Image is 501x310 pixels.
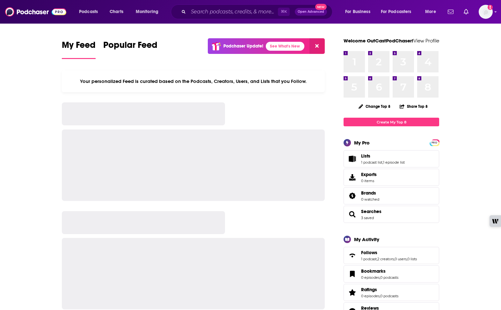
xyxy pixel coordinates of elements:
[479,5,493,19] span: Logged in as OutCastPodChaser
[361,257,377,261] a: 1 podcast
[79,7,98,16] span: Podcasts
[344,169,439,186] a: Exports
[361,268,398,274] a: Bookmarks
[346,288,359,297] a: Ratings
[361,190,379,196] a: Brands
[110,7,123,16] span: Charts
[479,5,493,19] img: User Profile
[295,8,327,16] button: Open AdvancedNew
[377,257,394,261] a: 2 creators
[177,4,338,19] div: Search podcasts, credits, & more...
[479,5,493,19] button: Show profile menu
[407,257,417,261] a: 0 lists
[380,294,398,298] a: 0 podcasts
[344,118,439,126] a: Create My Top 8
[105,7,127,17] a: Charts
[421,7,444,17] button: open menu
[381,7,411,16] span: For Podcasters
[361,190,376,196] span: Brands
[344,38,413,44] a: Welcome OutCastPodChaser!
[344,150,439,167] span: Lists
[62,40,96,59] a: My Feed
[431,140,438,145] a: PRO
[361,287,377,292] span: Ratings
[354,236,379,242] div: My Activity
[361,179,377,183] span: 0 items
[345,7,370,16] span: For Business
[380,275,380,280] span: ,
[394,257,395,261] span: ,
[103,40,157,59] a: Popular Feed
[346,191,359,200] a: Brands
[346,251,359,260] a: Follows
[361,197,379,202] a: 0 watched
[75,7,106,17] button: open menu
[377,7,421,17] button: open menu
[488,5,493,10] svg: Add a profile image
[266,42,304,51] a: See What's New
[425,7,436,16] span: More
[298,10,324,13] span: Open Advanced
[223,43,263,49] p: Podchaser Update!
[361,250,377,255] span: Follows
[5,6,66,18] img: Podchaser - Follow, Share and Rate Podcasts
[136,7,158,16] span: Monitoring
[361,160,382,165] a: 1 podcast list
[103,40,157,54] span: Popular Feed
[361,216,374,220] a: 3 saved
[315,4,327,10] span: New
[361,172,377,177] span: Exports
[346,173,359,182] span: Exports
[380,294,380,298] span: ,
[399,100,428,113] button: Share Top 8
[380,275,398,280] a: 0 podcasts
[407,257,407,261] span: ,
[62,70,325,92] div: Your personalized Feed is curated based on the Podcasts, Creators, Users, and Lists that you Follow.
[354,140,370,146] div: My Pro
[377,257,377,261] span: ,
[278,8,290,16] span: ⌘ K
[344,247,439,264] span: Follows
[361,153,370,159] span: Lists
[461,6,471,17] a: Show notifications dropdown
[355,102,394,110] button: Change Top 8
[445,6,456,17] a: Show notifications dropdown
[131,7,167,17] button: open menu
[346,154,359,163] a: Lists
[361,287,398,292] a: Ratings
[341,7,378,17] button: open menu
[383,160,405,165] a: 1 episode list
[62,40,96,54] span: My Feed
[413,38,439,44] a: View Profile
[361,209,381,214] a: Searches
[344,265,439,283] span: Bookmarks
[188,7,278,17] input: Search podcasts, credits, & more...
[344,187,439,204] span: Brands
[361,275,380,280] a: 0 episodes
[346,269,359,278] a: Bookmarks
[344,284,439,301] span: Ratings
[361,153,405,159] a: Lists
[361,294,380,298] a: 0 episodes
[361,268,386,274] span: Bookmarks
[361,250,417,255] a: Follows
[395,257,407,261] a: 0 users
[346,210,359,219] a: Searches
[344,206,439,223] span: Searches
